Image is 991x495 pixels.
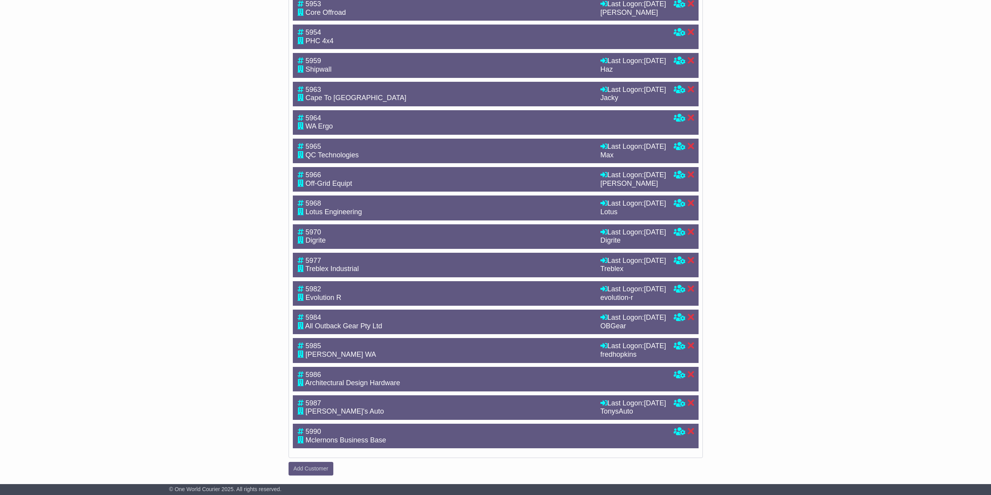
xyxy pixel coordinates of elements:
[600,294,666,302] div: evolution-r
[600,285,666,294] div: Last Logon:
[306,86,321,93] span: 5963
[306,257,321,264] span: 5977
[305,265,359,273] span: Treblex Industrial
[306,436,386,444] span: Mclernons Business Base
[305,322,382,330] span: All Outback Gear Pty Ltd
[306,428,321,435] span: 5990
[306,314,321,321] span: 5984
[644,399,666,407] span: [DATE]
[306,171,321,179] span: 5966
[306,371,321,379] span: 5986
[600,257,666,265] div: Last Logon:
[644,143,666,150] span: [DATE]
[644,342,666,350] span: [DATE]
[306,208,362,216] span: Lotus Engineering
[644,228,666,236] span: [DATE]
[600,322,666,331] div: OBGear
[306,65,332,73] span: Shipwall
[644,86,666,93] span: [DATE]
[600,208,666,217] div: Lotus
[306,180,352,187] span: Off-Grid Equipt
[600,399,666,408] div: Last Logon:
[600,57,666,65] div: Last Logon:
[306,407,384,415] span: [PERSON_NAME]'s Auto
[600,265,666,273] div: Treblex
[306,94,407,102] span: Cape To [GEOGRAPHIC_DATA]
[644,57,666,65] span: [DATE]
[306,236,326,244] span: Digrite
[600,143,666,151] div: Last Logon:
[306,143,321,150] span: 5965
[306,399,321,407] span: 5987
[600,151,666,160] div: Max
[306,114,321,122] span: 5964
[306,151,359,159] span: QC Technologies
[644,171,666,179] span: [DATE]
[169,486,282,492] span: © One World Courier 2025. All rights reserved.
[644,257,666,264] span: [DATE]
[306,122,333,130] span: WA Ergo
[306,285,321,293] span: 5982
[306,199,321,207] span: 5968
[600,171,666,180] div: Last Logon:
[644,314,666,321] span: [DATE]
[600,342,666,351] div: Last Logon:
[600,180,666,188] div: [PERSON_NAME]
[306,37,334,45] span: PHC 4x4
[306,228,321,236] span: 5970
[600,351,666,359] div: fredhopkins
[600,86,666,94] div: Last Logon:
[306,294,341,301] span: Evolution R
[600,407,666,416] div: TonysAuto
[600,228,666,237] div: Last Logon:
[306,9,346,16] span: Core Offroad
[306,351,376,358] span: [PERSON_NAME] WA
[600,9,666,17] div: [PERSON_NAME]
[306,342,321,350] span: 5985
[600,314,666,322] div: Last Logon:
[600,199,666,208] div: Last Logon:
[289,462,333,476] a: Add Customer
[306,28,321,36] span: 5954
[600,236,666,245] div: Digrite
[600,94,666,102] div: Jacky
[305,379,400,387] span: Architectural Design Hardware
[600,65,666,74] div: Haz
[644,285,666,293] span: [DATE]
[306,57,321,65] span: 5959
[644,199,666,207] span: [DATE]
